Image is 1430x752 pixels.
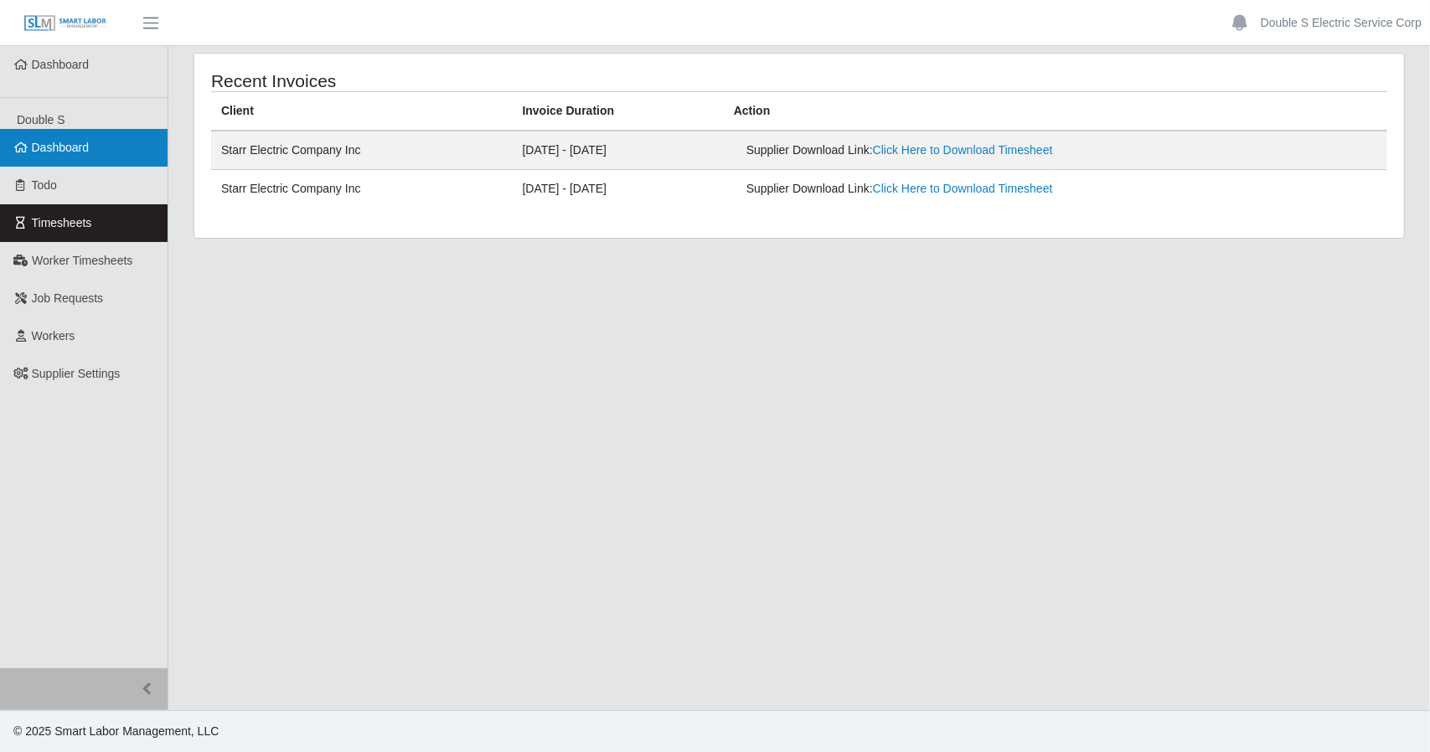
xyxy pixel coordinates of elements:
a: Double S Electric Service Corp [1261,14,1422,32]
th: Client [211,92,513,131]
div: Supplier Download Link: [746,180,1150,198]
th: Action [724,92,1387,131]
td: [DATE] - [DATE] [513,131,724,170]
th: Invoice Duration [513,92,724,131]
span: © 2025 Smart Labor Management, LLC [13,724,219,738]
h4: Recent Invoices [211,70,687,91]
td: Starr Electric Company Inc [211,170,513,209]
span: Dashboard [32,141,90,154]
span: Job Requests [32,291,104,305]
td: [DATE] - [DATE] [513,170,724,209]
span: Worker Timesheets [32,254,132,267]
a: Click Here to Download Timesheet [873,143,1053,157]
img: SLM Logo [23,14,107,33]
span: Todo [32,178,57,192]
span: Dashboard [32,58,90,71]
span: Double S [17,113,65,126]
span: Supplier Settings [32,367,121,380]
a: Click Here to Download Timesheet [873,182,1053,195]
span: Workers [32,329,75,343]
span: Timesheets [32,216,92,229]
div: Supplier Download Link: [746,142,1150,159]
td: Starr Electric Company Inc [211,131,513,170]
